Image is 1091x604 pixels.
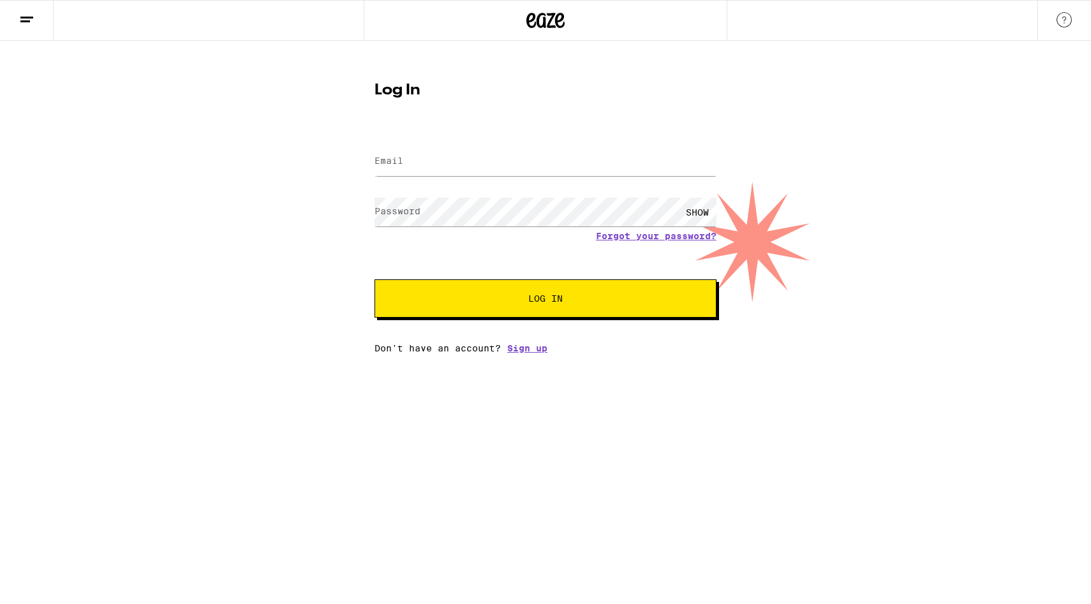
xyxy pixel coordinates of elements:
input: Email [375,147,716,176]
a: Sign up [507,343,547,353]
button: Log In [375,279,716,318]
div: Don't have an account? [375,343,716,353]
span: Log In [528,294,563,303]
label: Email [375,156,403,166]
div: SHOW [678,198,716,226]
label: Password [375,206,420,216]
h1: Log In [375,83,716,98]
a: Forgot your password? [596,231,716,241]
